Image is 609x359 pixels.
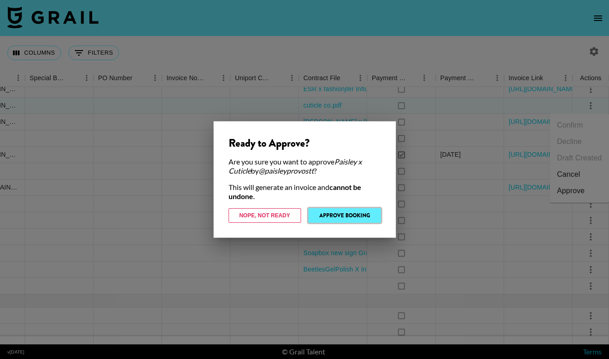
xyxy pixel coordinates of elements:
em: @ paisleyprovostt [259,166,314,175]
div: This will generate an invoice and . [229,183,381,201]
em: Paisley x Cuticle [229,157,362,175]
button: Approve Booking [308,208,381,223]
strong: cannot be undone [229,183,361,200]
button: Nope, Not Ready [229,208,301,223]
div: Ready to Approve? [229,136,381,150]
div: Are you sure you want to approve by ? [229,157,381,175]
